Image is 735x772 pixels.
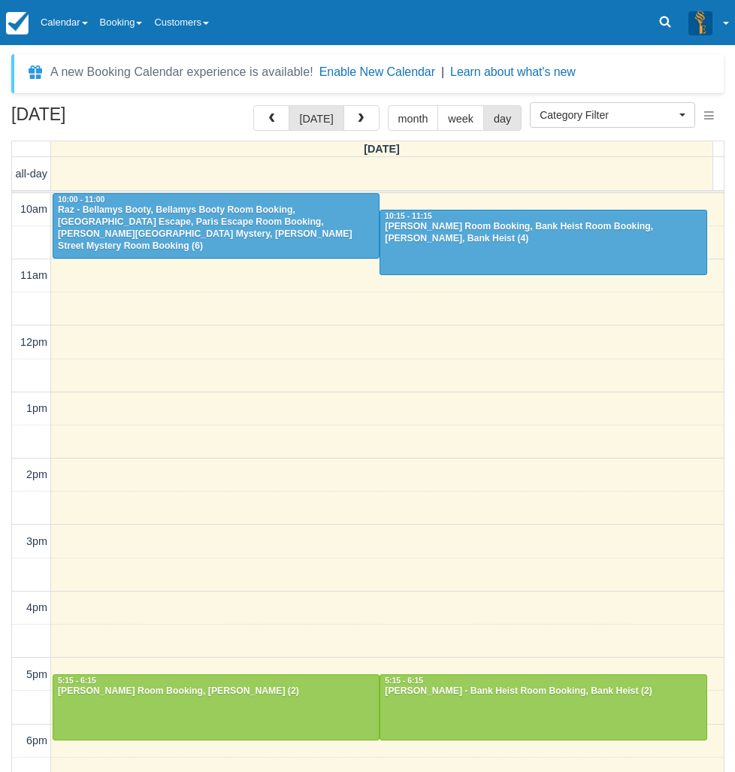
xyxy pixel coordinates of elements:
[26,734,47,746] span: 6pm
[540,107,676,123] span: Category Filter
[20,269,47,281] span: 11am
[50,63,313,81] div: A new Booking Calendar experience is available!
[16,168,47,180] span: all-day
[450,65,576,78] a: Learn about what's new
[319,65,435,80] button: Enable New Calendar
[53,193,380,259] a: 10:00 - 11:00Raz - Bellamys Booty, Bellamys Booty Room Booking, [GEOGRAPHIC_DATA] Escape, Paris E...
[26,402,47,414] span: 1pm
[441,65,444,78] span: |
[289,105,343,131] button: [DATE]
[58,195,104,204] span: 10:00 - 11:00
[58,677,96,685] span: 5:15 - 6:15
[380,674,706,740] a: 5:15 - 6:15[PERSON_NAME] - Bank Heist Room Booking, Bank Heist (2)
[26,468,47,480] span: 2pm
[384,221,702,245] div: [PERSON_NAME] Room Booking, Bank Heist Room Booking, [PERSON_NAME], Bank Heist (4)
[57,204,375,253] div: Raz - Bellamys Booty, Bellamys Booty Room Booking, [GEOGRAPHIC_DATA] Escape, Paris Escape Room Bo...
[530,102,695,128] button: Category Filter
[57,686,375,698] div: [PERSON_NAME] Room Booking, [PERSON_NAME] (2)
[437,105,484,131] button: week
[483,105,522,131] button: day
[20,336,47,348] span: 12pm
[26,668,47,680] span: 5pm
[388,105,439,131] button: month
[364,143,400,155] span: [DATE]
[20,203,47,215] span: 10am
[53,674,380,740] a: 5:15 - 6:15[PERSON_NAME] Room Booking, [PERSON_NAME] (2)
[688,11,712,35] img: A3
[6,12,29,35] img: checkfront-main-nav-mini-logo.png
[384,686,702,698] div: [PERSON_NAME] - Bank Heist Room Booking, Bank Heist (2)
[26,535,47,547] span: 3pm
[11,105,201,133] h2: [DATE]
[385,212,431,220] span: 10:15 - 11:15
[385,677,423,685] span: 5:15 - 6:15
[380,210,706,276] a: 10:15 - 11:15[PERSON_NAME] Room Booking, Bank Heist Room Booking, [PERSON_NAME], Bank Heist (4)
[26,601,47,613] span: 4pm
